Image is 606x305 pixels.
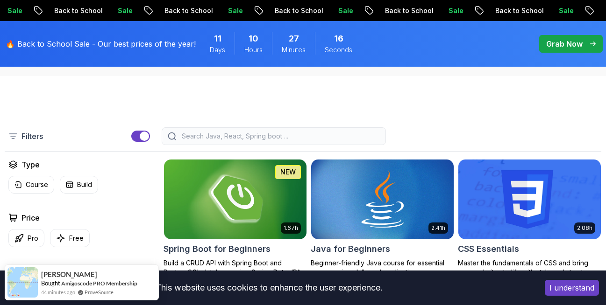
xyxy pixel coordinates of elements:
span: [PERSON_NAME] [41,270,97,278]
span: Minutes [282,45,306,55]
p: Back to School [375,6,438,15]
p: 2.08h [577,224,592,232]
img: CSS Essentials card [458,159,601,239]
span: 16 Seconds [334,32,343,45]
h2: CSS Essentials [458,243,519,256]
button: Pro [8,229,44,247]
h2: Java for Beginners [311,243,390,256]
p: Sale [107,6,137,15]
p: Master the fundamentals of CSS and bring your websites to life with style and structure. [458,258,601,277]
span: Seconds [325,45,352,55]
p: Pro [28,234,38,243]
p: Course [26,180,48,189]
button: Course [8,176,54,194]
p: 1.67h [284,224,298,232]
p: Back to School [264,6,328,15]
a: Spring Boot for Beginners card1.67hNEWSpring Boot for BeginnersBuild a CRUD API with Spring Boot ... [164,159,307,286]
h2: Spring Boot for Beginners [164,243,271,256]
p: Filters [21,131,43,142]
p: Build [77,180,92,189]
a: Java for Beginners card2.41hJava for BeginnersBeginner-friendly Java course for essential program... [311,159,454,286]
button: Accept cookies [545,280,599,296]
div: This website uses cookies to enhance the user experience. [7,277,531,298]
span: Hours [244,45,263,55]
button: Free [50,229,90,247]
a: ProveSource [85,288,114,296]
p: Sale [328,6,358,15]
p: Back to School [485,6,549,15]
img: Spring Boot for Beginners card [160,158,310,241]
p: Build a CRUD API with Spring Boot and PostgreSQL database using Spring Data JPA and Spring AI [164,258,307,286]
img: provesource social proof notification image [7,267,38,298]
p: Sale [549,6,578,15]
a: CSS Essentials card2.08hCSS EssentialsMaster the fundamentals of CSS and bring your websites to l... [458,159,601,277]
span: 27 Minutes [289,32,299,45]
span: 10 Hours [249,32,258,45]
span: 44 minutes ago [41,288,75,296]
p: 🔥 Back to School Sale - Our best prices of the year! [6,38,196,49]
button: Build [60,176,98,194]
p: NEW [280,167,296,177]
p: Beginner-friendly Java course for essential programming skills and application development [311,258,454,286]
span: 11 Days [214,32,221,45]
p: Sale [438,6,468,15]
img: Java for Beginners card [311,159,454,239]
input: Search Java, React, Spring boot ... [180,132,380,141]
p: Sale [218,6,248,15]
p: Back to School [154,6,218,15]
p: Grab Now [546,38,583,49]
p: Free [69,234,84,243]
a: Amigoscode PRO Membership [61,280,137,287]
span: Days [210,45,225,55]
p: Back to School [44,6,107,15]
span: Bought [41,279,60,287]
p: 2.41h [431,224,445,232]
h2: Type [21,159,40,170]
h2: Price [21,212,40,223]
